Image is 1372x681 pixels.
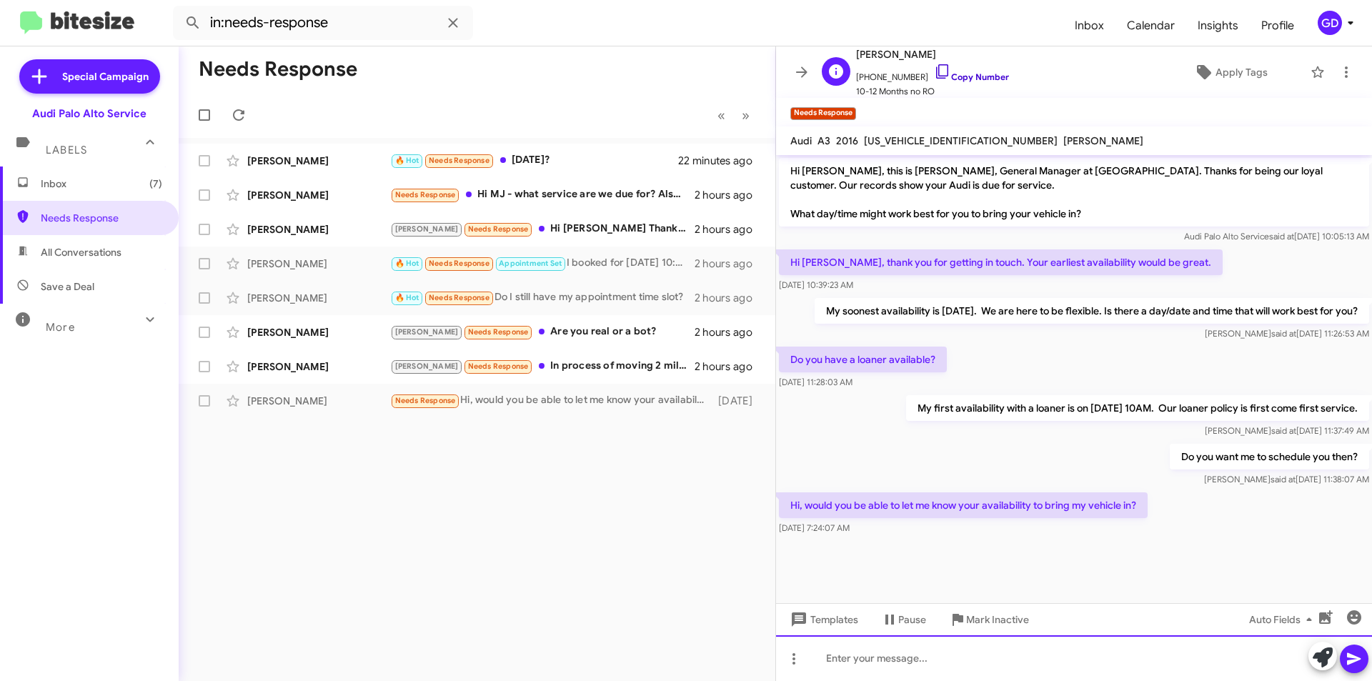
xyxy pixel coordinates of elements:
a: Inbox [1063,5,1115,46]
span: Auto Fields [1249,607,1318,632]
span: 2016 [836,134,858,147]
div: In process of moving 2 miles away. Will contact you in a week or so as I also need an oil change. [390,358,695,374]
span: Needs Response [429,259,489,268]
span: 🔥 Hot [395,156,419,165]
div: [DATE] [711,394,764,408]
span: Audi Palo Alto Service [DATE] 10:05:13 AM [1184,231,1369,242]
input: Search [173,6,473,40]
div: [PERSON_NAME] [247,154,390,168]
a: Copy Number [934,71,1009,82]
span: [PERSON_NAME] [856,46,1009,63]
span: [PERSON_NAME] [395,327,459,337]
div: [DATE]? [390,152,678,169]
a: Profile [1250,5,1306,46]
span: [DATE] 7:24:07 AM [779,522,850,533]
span: Apply Tags [1216,59,1268,85]
div: 2 hours ago [695,222,764,237]
button: Previous [709,101,734,130]
a: Calendar [1115,5,1186,46]
span: A3 [817,134,830,147]
span: Needs Response [468,362,529,371]
span: [PERSON_NAME] [DATE] 11:38:07 AM [1204,474,1369,484]
span: [PHONE_NUMBER] [856,63,1009,84]
div: [PERSON_NAME] [247,222,390,237]
p: My soonest availability is [DATE]. We are here to be flexible. Is there a day/date and time that ... [815,298,1369,324]
a: Insights [1186,5,1250,46]
button: GD [1306,11,1356,35]
div: 2 hours ago [695,325,764,339]
div: 2 hours ago [695,359,764,374]
span: Needs Response [429,156,489,165]
p: Hi [PERSON_NAME], thank you for getting in touch. Your earliest availability would be great. [779,249,1223,275]
button: Templates [776,607,870,632]
button: Mark Inactive [938,607,1040,632]
span: Needs Response [468,327,529,337]
div: Are you real or a bot? [390,324,695,340]
p: Do you want me to schedule you then? [1170,444,1369,469]
button: Apply Tags [1157,59,1303,85]
div: [PERSON_NAME] [247,325,390,339]
small: Needs Response [790,107,856,120]
button: Next [733,101,758,130]
span: [US_VEHICLE_IDENTIFICATION_NUMBER] [864,134,1058,147]
p: Do you have a loaner available? [779,347,947,372]
div: 22 minutes ago [678,154,764,168]
span: [DATE] 11:28:03 AM [779,377,852,387]
span: Needs Response [41,211,162,225]
div: Do I still have my appointment time slot? [390,289,695,306]
p: My first availability with a loaner is on [DATE] 10AM. Our loaner policy is first come first serv... [906,395,1369,421]
span: 🔥 Hot [395,293,419,302]
span: Needs Response [429,293,489,302]
div: [PERSON_NAME] [247,394,390,408]
span: Special Campaign [62,69,149,84]
span: Needs Response [395,396,456,405]
div: Audi Palo Alto Service [32,106,146,121]
div: Hi, would you be able to let me know your availability to bring my vehicle in? [390,392,711,409]
div: GD [1318,11,1342,35]
span: said at [1271,425,1296,436]
nav: Page navigation example [710,101,758,130]
p: Hi [PERSON_NAME], this is [PERSON_NAME], General Manager at [GEOGRAPHIC_DATA]. Thanks for being o... [779,158,1369,227]
span: Inbox [41,177,162,191]
div: Hi [PERSON_NAME] Thanks for contacting me. We have only 17000 miles on it. Thought we can bring i... [390,221,695,237]
span: Templates [787,607,858,632]
p: Hi, would you be able to let me know your availability to bring my vehicle in? [779,492,1148,518]
span: Appointment Set [499,259,562,268]
span: » [742,106,750,124]
button: Pause [870,607,938,632]
a: Special Campaign [19,59,160,94]
span: Labels [46,144,87,156]
span: [PERSON_NAME] [1063,134,1143,147]
span: Mark Inactive [966,607,1029,632]
span: [PERSON_NAME] [DATE] 11:37:49 AM [1205,425,1369,436]
div: [PERSON_NAME] [247,359,390,374]
h1: Needs Response [199,58,357,81]
span: « [717,106,725,124]
span: said at [1271,328,1296,339]
span: All Conversations [41,245,121,259]
div: 2 hours ago [695,257,764,271]
span: More [46,321,75,334]
span: 10-12 Months no RO [856,84,1009,99]
span: [PERSON_NAME] [395,362,459,371]
span: [DATE] 10:39:23 AM [779,279,853,290]
span: [PERSON_NAME] [395,224,459,234]
span: Save a Deal [41,279,94,294]
div: 2 hours ago [695,188,764,202]
div: [PERSON_NAME] [247,257,390,271]
span: said at [1269,231,1294,242]
span: said at [1271,474,1296,484]
span: [PERSON_NAME] [DATE] 11:26:53 AM [1205,328,1369,339]
button: Auto Fields [1238,607,1329,632]
span: Audi [790,134,812,147]
span: 🔥 Hot [395,259,419,268]
div: [PERSON_NAME] [247,291,390,305]
span: (7) [149,177,162,191]
div: 2 hours ago [695,291,764,305]
div: [PERSON_NAME] [247,188,390,202]
span: Needs Response [395,190,456,199]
